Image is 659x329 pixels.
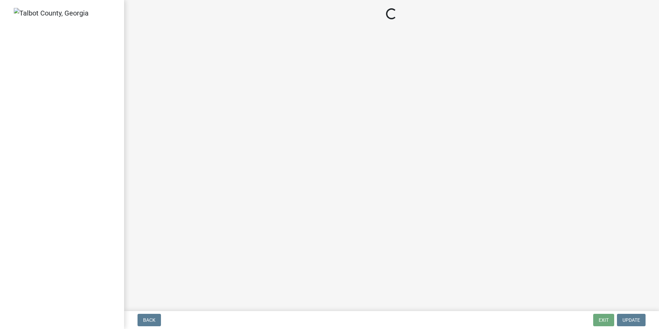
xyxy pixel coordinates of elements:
[593,314,614,326] button: Exit
[143,317,155,323] span: Back
[138,314,161,326] button: Back
[622,317,640,323] span: Update
[617,314,646,326] button: Update
[14,8,89,18] img: Talbot County, Georgia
